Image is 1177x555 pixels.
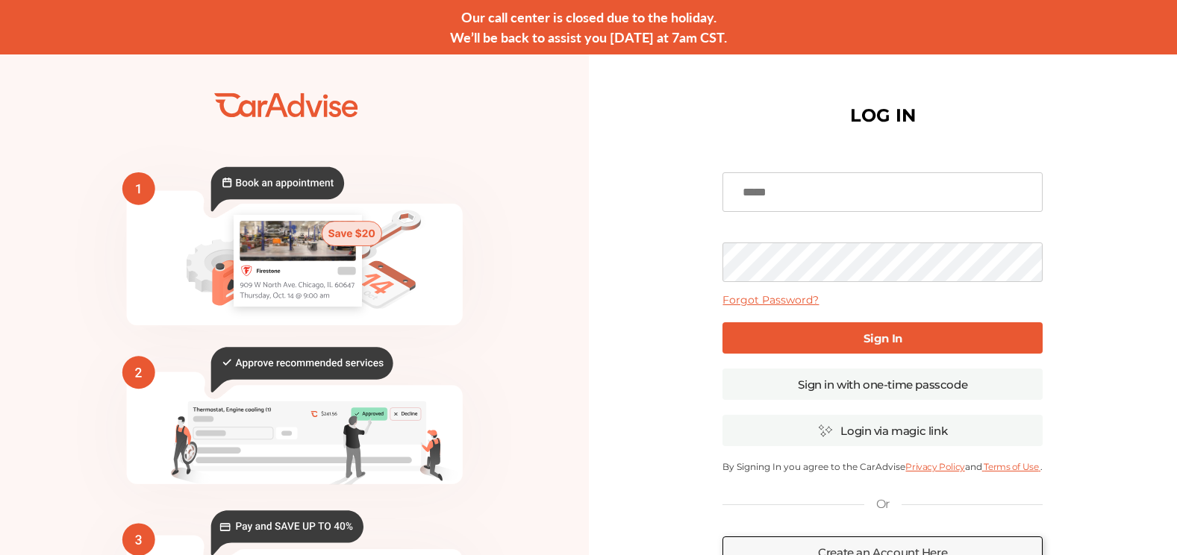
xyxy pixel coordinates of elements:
[722,461,1043,472] p: By Signing In you agree to the CarAdvise and .
[818,424,833,438] img: magic_icon.32c66aac.svg
[722,322,1043,354] a: Sign In
[905,461,964,472] a: Privacy Policy
[864,331,902,345] b: Sign In
[722,415,1043,446] a: Login via magic link
[722,369,1043,400] a: Sign in with one-time passcode
[722,293,819,307] a: Forgot Password?
[982,461,1040,472] a: Terms of Use
[850,108,916,123] h1: LOG IN
[876,496,890,512] p: Or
